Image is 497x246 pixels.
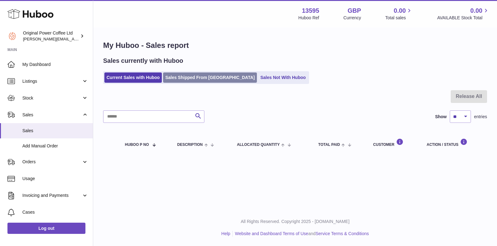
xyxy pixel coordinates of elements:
strong: 13595 [302,7,319,15]
span: Cases [22,209,88,215]
h2: Sales currently with Huboo [103,57,183,65]
a: Sales Shipped From [GEOGRAPHIC_DATA] [163,72,257,83]
span: entries [474,114,487,120]
div: Action / Status [426,138,481,147]
h1: My Huboo - Sales report [103,40,487,50]
span: Huboo P no [125,143,149,147]
span: Orders [22,159,82,165]
div: Currency [344,15,361,21]
span: Invoicing and Payments [22,193,82,198]
span: Description [177,143,203,147]
label: Show [435,114,447,120]
a: 0.00 AVAILABLE Stock Total [437,7,490,21]
li: and [233,231,369,237]
p: All Rights Reserved. Copyright 2025 - [DOMAIN_NAME] [98,219,492,225]
span: Sales [22,112,82,118]
span: ALLOCATED Quantity [237,143,280,147]
span: Sales [22,128,88,134]
a: Current Sales with Huboo [104,72,162,83]
a: Service Terms & Conditions [316,231,369,236]
span: 0.00 [394,7,406,15]
a: Website and Dashboard Terms of Use [235,231,308,236]
span: Usage [22,176,88,182]
span: Listings [22,78,82,84]
span: Stock [22,95,82,101]
span: My Dashboard [22,62,88,67]
span: Total paid [318,143,340,147]
span: Total sales [385,15,413,21]
div: Customer [373,138,414,147]
div: Huboo Ref [299,15,319,21]
a: Sales Not With Huboo [258,72,308,83]
div: Original Power Coffee Ltd [23,30,79,42]
a: Help [221,231,230,236]
a: Log out [7,223,85,234]
strong: GBP [348,7,361,15]
img: aline@drinkpowercoffee.com [7,31,17,41]
span: 0.00 [470,7,482,15]
span: AVAILABLE Stock Total [437,15,490,21]
a: 0.00 Total sales [385,7,413,21]
span: Add Manual Order [22,143,88,149]
span: [PERSON_NAME][EMAIL_ADDRESS][DOMAIN_NAME] [23,36,125,41]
